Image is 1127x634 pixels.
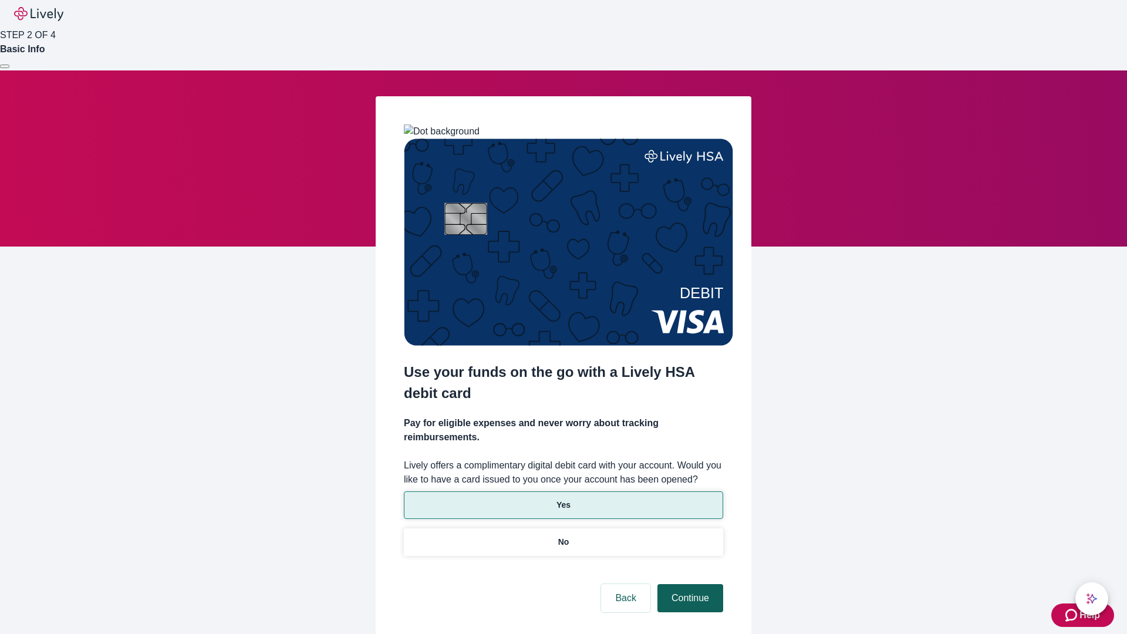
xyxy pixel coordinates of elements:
button: No [404,528,723,556]
img: Dot background [404,124,480,139]
button: chat [1075,582,1108,615]
img: Lively [14,7,63,21]
p: Yes [556,499,571,511]
button: Continue [657,584,723,612]
button: Zendesk support iconHelp [1051,603,1114,627]
svg: Zendesk support icon [1065,608,1079,622]
label: Lively offers a complimentary digital debit card with your account. Would you like to have a card... [404,458,723,487]
button: Yes [404,491,723,519]
span: Help [1079,608,1100,622]
h4: Pay for eligible expenses and never worry about tracking reimbursements. [404,416,723,444]
img: Debit card [404,139,733,346]
p: No [558,536,569,548]
button: Back [601,584,650,612]
svg: Lively AI Assistant [1086,593,1098,605]
h2: Use your funds on the go with a Lively HSA debit card [404,362,723,404]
